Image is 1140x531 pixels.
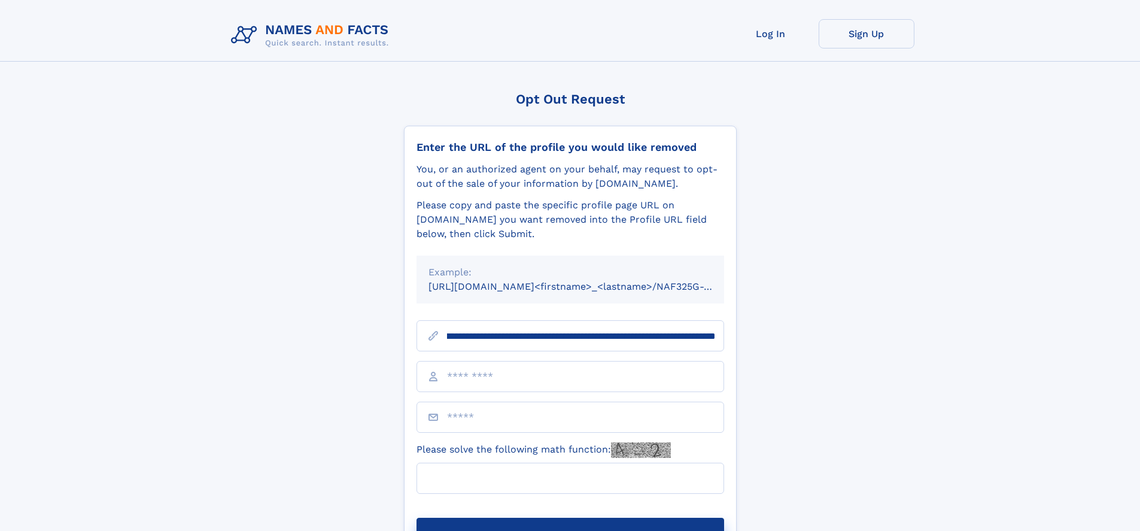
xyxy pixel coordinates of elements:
[819,19,914,48] a: Sign Up
[417,162,724,191] div: You, or an authorized agent on your behalf, may request to opt-out of the sale of your informatio...
[226,19,399,51] img: Logo Names and Facts
[428,281,747,292] small: [URL][DOMAIN_NAME]<firstname>_<lastname>/NAF325G-xxxxxxxx
[417,141,724,154] div: Enter the URL of the profile you would like removed
[428,265,712,280] div: Example:
[404,92,737,107] div: Opt Out Request
[723,19,819,48] a: Log In
[417,442,671,458] label: Please solve the following math function:
[417,198,724,241] div: Please copy and paste the specific profile page URL on [DOMAIN_NAME] you want removed into the Pr...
